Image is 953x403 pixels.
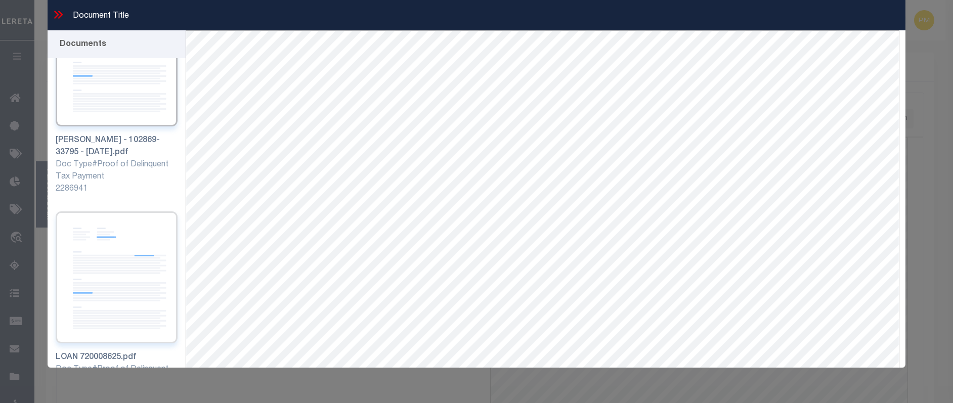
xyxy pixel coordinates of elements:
[56,183,178,195] div: 2286941
[48,38,106,51] div: Documents
[56,135,178,159] div: [PERSON_NAME] - 102869-33795 - [DATE].pdf
[56,159,178,183] div: Doc Type#Proof of Delinquent Tax Payment
[56,351,178,364] div: LOAN 720008625.pdf
[56,211,178,343] img: document-thumb.svg
[56,364,178,388] div: Doc Type#Proof of Delinquent Tax Payment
